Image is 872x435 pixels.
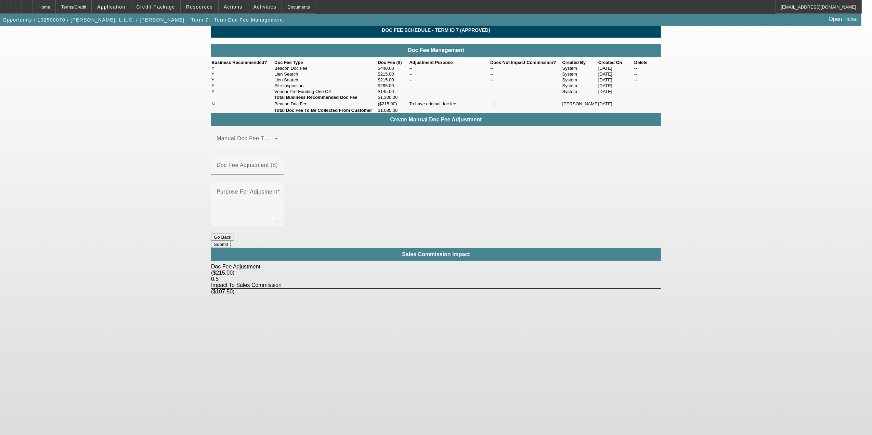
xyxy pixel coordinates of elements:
td: Y [211,65,274,71]
button: Go Back [211,234,234,241]
button: Activities [248,0,282,13]
button: Resources [181,0,218,13]
td: $145.00 [378,89,409,94]
th: Delete [634,60,661,65]
td: Beacon Doc Fee [274,100,377,107]
span: Application [97,4,125,10]
div: ($215.00) [211,270,661,276]
td: $215.00 [378,71,409,77]
td: System [562,77,598,83]
td: Total Doc Fee To Be Collected From Customer [274,107,377,113]
td: N [211,100,274,107]
td: Vendor Pre-Funding One Off [274,89,377,94]
th: Created On [598,60,634,65]
td: -- [490,83,562,89]
mat-label: Manual Doc Fee Type [217,135,273,141]
td: Y [211,77,274,83]
button: Submit [211,241,231,248]
th: Does Not Impact Commission? [490,60,562,65]
div: ($107.50) [211,288,661,295]
td: ($215.00) [378,100,409,107]
button: Term 7 [189,14,211,26]
td: $1,300.00 [378,94,409,100]
th: Business Recommended? [211,60,274,65]
td: To have original doc fee [409,100,490,107]
td: System [562,71,598,77]
td: -- [409,71,490,77]
span: Opportunity / 102500070 / [PERSON_NAME], L.L.C. / [PERSON_NAME] [3,17,185,23]
span: Term Doc Fee Management [214,17,283,23]
td: -- [634,77,661,83]
td: [PERSON_NAME] [562,100,598,107]
td: $215.00 [378,77,409,83]
td: -- [409,65,490,71]
td: [DATE] [598,77,634,83]
td: Y [211,83,274,89]
span: Doc Fee Schedule - Term ID 7 (Approved) [216,27,656,33]
th: Created By [562,60,598,65]
td: -- [490,89,562,94]
td: -- [490,71,562,77]
button: Term Doc Fee Management [212,14,285,26]
td: Y [211,89,274,94]
td: -- [634,71,661,77]
td: [DATE] [598,71,634,77]
span: Credit Package [136,4,175,10]
div: Impact To Sales Commission [211,282,661,288]
div: 0.5 [211,276,661,282]
span: Resources [186,4,213,10]
th: Adjustment Purpose [409,60,490,65]
td: Y [211,71,274,77]
td: System [562,83,598,89]
button: Application [92,0,130,13]
a: Open Ticket [826,13,861,25]
th: Doc Fee ($) [378,60,409,65]
td: Total Business Recommended Doc Fee [274,94,377,100]
td: -- [409,83,490,89]
td: -- [409,77,490,83]
h4: Sales Commission Impact [214,251,658,258]
td: Site Inspection [274,83,377,89]
td: [DATE] [598,100,634,107]
span: Term 7 [191,17,208,23]
td: System [562,65,598,71]
td: [DATE] [598,83,634,89]
h4: Create Manual Doc Fee Adjustment [214,117,658,123]
td: [DATE] [598,89,634,94]
mat-label: Purpose For Adjusment [217,189,277,195]
td: Beacon Doc Fee [274,65,377,71]
td: Lien Search [274,77,377,83]
td: -- [634,89,661,94]
td: $1,085.00 [378,107,409,113]
td: $440.00 [378,65,409,71]
td: -- [634,83,661,89]
td: $285.00 [378,83,409,89]
td: -- [634,65,661,71]
span: Activities [253,4,277,10]
mat-label: Doc Fee Adjustment ($) [217,162,278,168]
div: Doc Fee Adjustment [211,264,661,270]
td: System [562,89,598,94]
td: -- [409,89,490,94]
th: Doc Fee Type [274,60,377,65]
td: -- [490,77,562,83]
span: Actions [224,4,243,10]
td: -- [490,65,562,71]
button: Credit Package [131,0,180,13]
h4: Doc Fee Management [214,47,658,53]
td: Lien Search [274,71,377,77]
button: Actions [219,0,248,13]
td: [DATE] [598,65,634,71]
